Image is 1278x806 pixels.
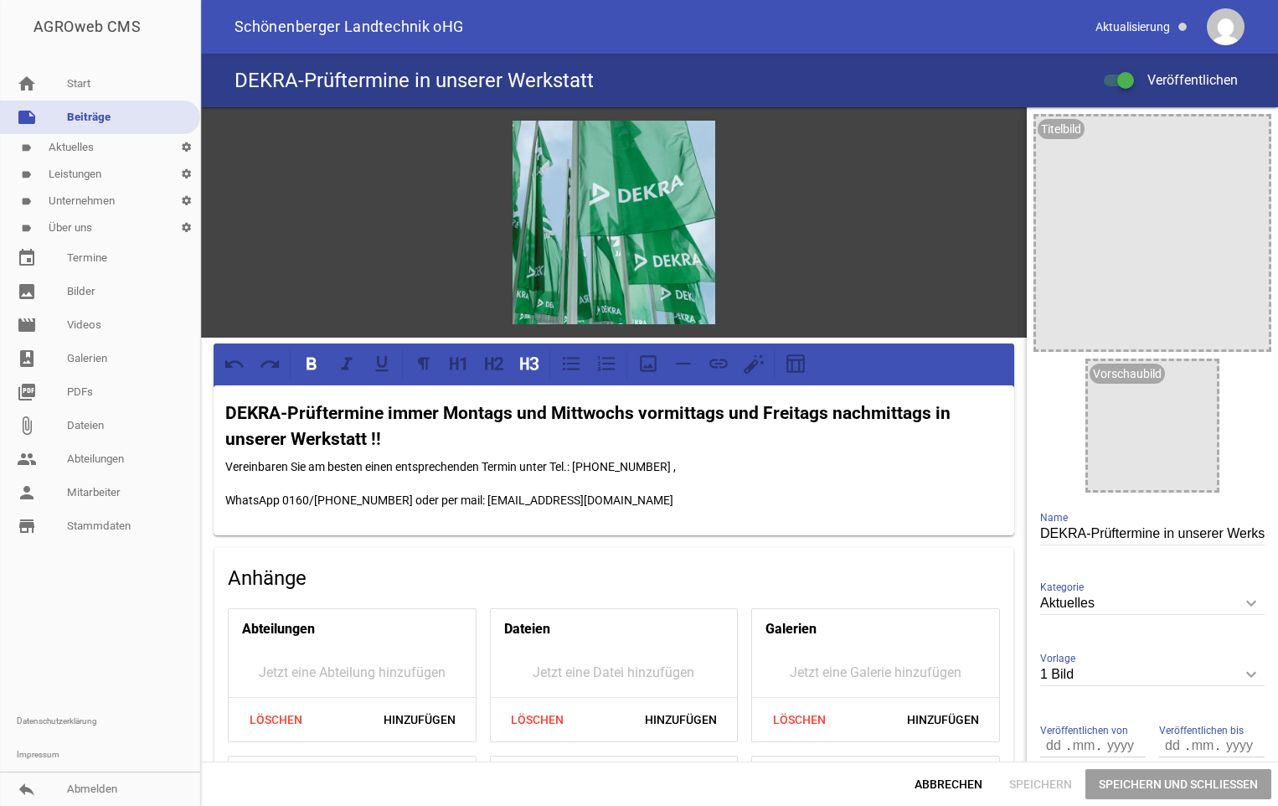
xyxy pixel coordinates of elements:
[1040,735,1069,757] input: dd
[17,779,37,799] i: reply
[370,705,469,735] span: Hinzufügen
[17,382,37,402] i: picture_as_pdf
[1188,735,1218,757] input: mm
[1127,72,1238,88] span: Veröffentlichen
[17,449,37,469] i: people
[234,67,594,94] h4: DEKRA-Prüftermine in unserer Werkstatt
[497,705,578,735] span: Löschen
[21,223,32,234] i: label
[1218,735,1260,757] input: yyyy
[491,649,738,697] div: Jetzt eine Datei hinzufügen
[173,161,200,188] i: settings
[765,616,817,643] h4: Galerien
[17,74,37,94] i: home
[234,19,463,34] span: Schönenberger Landtechnik oHG
[631,705,730,735] span: Hinzufügen
[21,142,32,153] i: label
[1040,722,1128,739] span: Veröffentlichen von
[17,416,37,436] i: attach_file
[173,214,200,241] i: settings
[1038,119,1085,139] div: Titelbild
[752,649,999,697] div: Jetzt eine Galerie hinzufügen
[235,705,316,735] span: Löschen
[1159,722,1244,739] span: Veröffentlichen bis
[21,196,32,207] i: label
[1159,735,1188,757] input: dd
[225,403,955,450] strong: DEKRA-Prüftermine immer Montags und Mittwochs vormittags und Freitags nachmittags in unserer Werk...
[17,107,37,127] i: note
[21,169,32,180] i: label
[229,649,476,697] div: Jetzt eine Abteilung hinzufügen
[17,516,37,536] i: store_mall_directory
[996,769,1085,799] span: Speichern
[901,769,996,799] span: Abbrechen
[504,616,550,643] h4: Dateien
[17,483,37,503] i: person
[17,315,37,335] i: movie
[1090,364,1165,384] div: Vorschaubild
[17,248,37,268] i: event
[1085,769,1271,799] span: Speichern und Schließen
[173,188,200,214] i: settings
[228,565,1000,592] h4: Anhänge
[1069,735,1099,757] input: mm
[17,349,37,369] i: photo_album
[1238,590,1265,617] i: keyboard_arrow_down
[1099,735,1141,757] input: yyyy
[17,282,37,302] i: image
[173,134,200,161] i: settings
[1238,661,1265,688] i: keyboard_arrow_down
[894,705,992,735] span: Hinzufügen
[225,490,1002,510] p: WhatsApp 0160/[PHONE_NUMBER] oder per mail: [EMAIL_ADDRESS][DOMAIN_NAME]
[225,457,1002,477] p: Vereinbaren Sie am besten einen entsprechenden Termin unter Tel.: [PHONE_NUMBER] ,
[242,616,315,643] h4: Abteilungen
[759,705,839,735] span: Löschen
